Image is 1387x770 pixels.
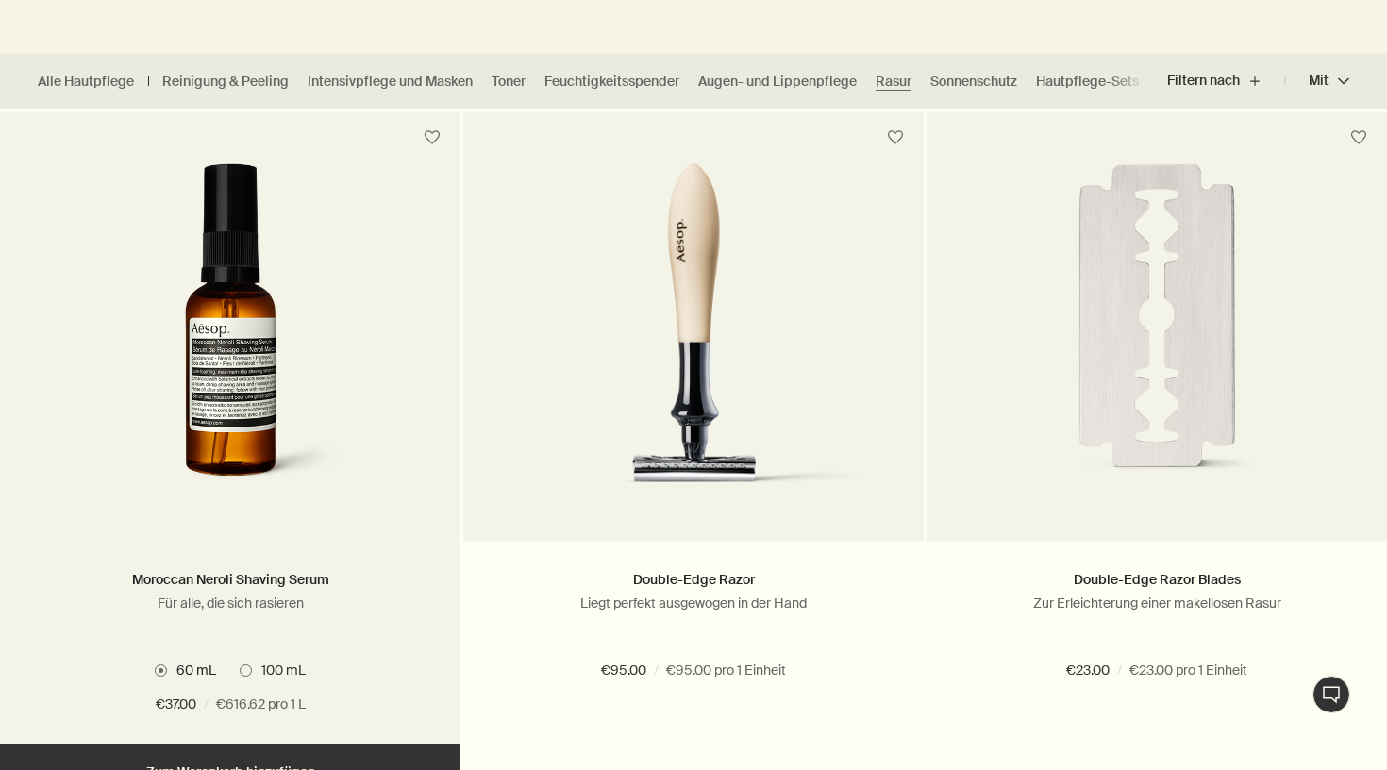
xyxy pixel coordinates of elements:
a: Intensivpflege und Masken [308,73,473,91]
span: / [654,660,659,682]
span: €95.00 [601,660,646,682]
a: Alle Hautpflege [38,73,134,91]
button: Zum Wunschzettel hinzufügen [878,121,912,155]
img: Double-Edge Razor [522,163,864,512]
button: Filtern nach [1167,59,1285,104]
span: / [204,694,209,716]
span: 60 mL [167,661,216,678]
a: Sonnenschutz [930,73,1017,91]
span: €616.62 pro 1 L [216,694,306,716]
span: €37.00 [156,694,196,716]
a: Moroccan Neroli Shaving Serum [132,571,329,588]
p: Zur Erleichterung einer makellosen Rasur [955,594,1359,611]
a: Feuchtigkeitsspender [544,73,679,91]
a: Double-Edge Razor Blades [927,163,1387,541]
button: Mit [1285,59,1349,104]
button: Zum Wunschzettel hinzufügen [1342,121,1376,155]
p: Liegt perfekt ausgewogen in der Hand [492,594,895,611]
p: Für alle, die sich rasieren [28,594,432,611]
a: Double-Edge Razor Blades [1074,571,1241,588]
a: Reinigung & Peeling [162,73,289,91]
a: Augen- und Lippenpflege [698,73,857,91]
span: €23.00 [1066,660,1110,682]
a: Rasur [876,73,911,91]
img: Moroccan Neroli Shaving Serum with pump [52,163,409,512]
img: Double-Edge Razor Blades [957,163,1356,512]
a: Hautpflege-Sets [1036,73,1139,91]
span: €95.00 pro 1 Einheit [666,660,786,682]
span: €23.00 pro 1 Einheit [1129,660,1247,682]
a: Double-Edge Razor [633,571,755,588]
span: 100 mL [252,661,306,678]
button: Zum Wunschzettel hinzufügen [415,121,449,155]
a: Toner [492,73,526,91]
span: / [1117,660,1122,682]
a: Double-Edge Razor [463,163,924,541]
button: Live-Support Chat [1312,676,1350,713]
